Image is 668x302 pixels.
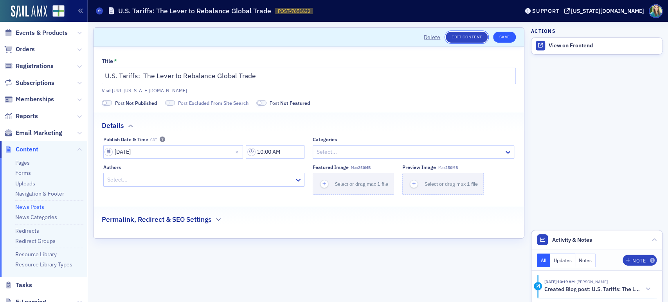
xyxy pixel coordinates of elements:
[15,237,56,244] a: Redirect Groups
[15,251,57,258] a: Resource Library
[4,145,38,154] a: Content
[15,190,64,197] a: Navigation & Footer
[564,8,647,14] button: [US_STATE][DOMAIN_NAME]
[165,100,175,106] span: Excluded From Site Search
[550,253,576,267] button: Updates
[16,29,68,37] span: Events & Products
[102,100,112,106] span: Not Published
[425,181,478,187] span: Select or drag max 1 file
[16,145,38,154] span: Content
[575,253,596,267] button: Notes
[150,138,157,142] span: CDT
[446,32,488,43] a: Edit Content
[246,145,304,159] input: 00:00 AM
[118,6,271,16] h1: U.S. Tariffs: The Lever to Rebalance Global Trade
[278,8,310,14] span: POST-7651632
[571,7,644,14] div: [US_STATE][DOMAIN_NAME]
[189,100,248,106] span: Excluded From Site Search
[11,5,47,18] img: SailAMX
[438,165,458,170] span: Max
[531,27,555,34] h4: Actions
[103,164,121,170] div: Authors
[313,173,394,195] button: Select or drag max 1 file
[358,165,371,170] span: 250MB
[126,100,157,106] span: Not Published
[402,173,484,195] button: Select or drag max 1 file
[16,112,38,120] span: Reports
[552,236,592,244] span: Activity & Notes
[232,145,243,159] button: Close
[103,145,243,159] input: MM/DD/YYYY
[103,137,148,142] div: Publish Date & Time
[544,286,642,293] h5: Created Blog post: U.S. Tariffs: The Lever to Rebalance Global Trade
[574,279,607,284] span: Helen Oglesby
[16,95,54,104] span: Memberships
[537,253,550,267] button: All
[424,33,440,41] button: Delete
[16,45,35,54] span: Orders
[114,58,117,64] abbr: This field is required
[549,42,658,49] div: View on Frontend
[4,29,68,37] a: Events & Products
[15,159,30,166] a: Pages
[402,164,436,170] div: Preview image
[47,5,65,18] a: View Homepage
[102,120,124,131] h2: Details
[532,7,559,14] div: Support
[335,181,388,187] span: Select or drag max 1 file
[15,227,39,234] a: Redirects
[102,87,516,94] a: Visit [URL][US_STATE][DOMAIN_NAME]
[544,285,651,293] button: Created Blog post: U.S. Tariffs: The Lever to Rebalance Global Trade
[102,214,212,225] h2: Permalink, Redirect & SEO Settings
[52,5,65,17] img: SailAMX
[270,99,310,106] span: Post
[16,79,54,87] span: Subscriptions
[15,261,72,268] a: Resource Library Types
[4,95,54,104] a: Memberships
[15,169,31,176] a: Forms
[351,165,371,170] span: Max
[649,4,663,18] span: Profile
[632,259,646,263] div: Note
[4,79,54,87] a: Subscriptions
[178,99,248,106] span: Post
[4,129,62,137] a: Email Marketing
[534,282,542,290] div: Activity
[280,100,310,106] span: Not Featured
[15,180,35,187] a: Uploads
[15,203,44,210] a: News Posts
[313,164,349,170] div: Featured Image
[531,38,662,54] a: View on Frontend
[4,45,35,54] a: Orders
[16,62,54,70] span: Registrations
[313,137,337,142] div: Categories
[115,99,157,106] span: Post
[544,279,574,284] time: 10/2/2025 10:19 AM
[256,100,266,106] span: Not Featured
[4,281,32,289] a: Tasks
[102,58,113,65] div: Title
[16,129,62,137] span: Email Marketing
[493,32,515,43] button: Save
[4,62,54,70] a: Registrations
[4,112,38,120] a: Reports
[15,214,57,221] a: News Categories
[445,165,458,170] span: 250MB
[16,281,32,289] span: Tasks
[623,255,657,266] button: Note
